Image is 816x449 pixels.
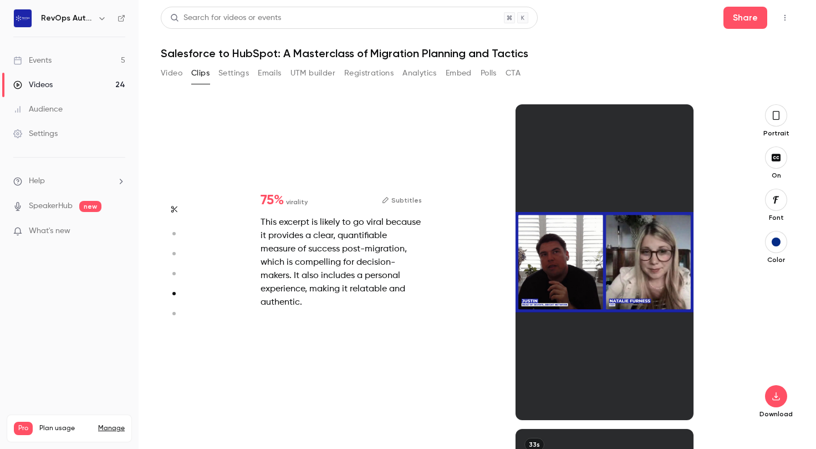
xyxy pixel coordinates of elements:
[29,225,70,237] span: What's new
[723,7,767,29] button: Share
[218,64,249,82] button: Settings
[261,194,284,207] span: 75 %
[758,129,794,138] p: Portrait
[29,175,45,187] span: Help
[344,64,394,82] button: Registrations
[13,175,125,187] li: help-dropdown-opener
[382,194,422,207] button: Subtitles
[258,64,281,82] button: Emails
[402,64,437,82] button: Analytics
[758,255,794,264] p: Color
[261,216,422,309] div: This excerpt is likely to go viral because it provides a clear, quantifiable measure of success p...
[191,64,210,82] button: Clips
[13,79,53,90] div: Videos
[506,64,521,82] button: CTA
[14,9,32,27] img: RevOps Automated
[170,12,281,24] div: Search for videos or events
[39,424,91,433] span: Plan usage
[481,64,497,82] button: Polls
[79,201,101,212] span: new
[290,64,335,82] button: UTM builder
[13,128,58,139] div: Settings
[161,47,794,60] h1: Salesforce to HubSpot: A Masterclass of Migration Planning and Tactics
[14,422,33,435] span: Pro
[286,197,308,207] span: virality
[98,424,125,433] a: Manage
[29,200,73,212] a: SpeakerHub
[446,64,472,82] button: Embed
[13,55,52,66] div: Events
[161,64,182,82] button: Video
[758,171,794,180] p: On
[41,13,93,24] h6: RevOps Automated
[13,104,63,115] div: Audience
[758,410,794,418] p: Download
[776,9,794,27] button: Top Bar Actions
[758,213,794,222] p: Font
